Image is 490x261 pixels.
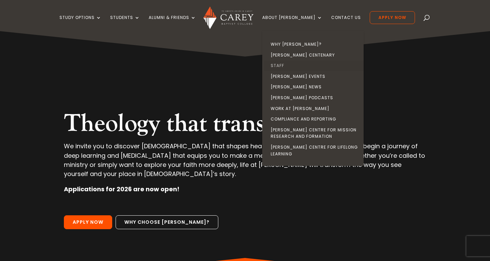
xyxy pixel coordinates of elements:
strong: Applications for 2026 are now open! [64,185,179,193]
a: Why choose [PERSON_NAME]? [116,215,218,230]
a: Apply Now [64,215,112,230]
img: Carey Baptist College [203,6,253,29]
a: [PERSON_NAME] Centenary [264,50,365,61]
a: Alumni & Friends [149,15,196,31]
a: Students [110,15,140,31]
a: [PERSON_NAME] Centre for Mission Research and Formation [264,125,365,142]
a: Staff [264,60,365,71]
p: We invite you to discover [DEMOGRAPHIC_DATA] that shapes hearts, minds, and communities and begin... [64,142,426,184]
a: Why [PERSON_NAME]? [264,39,365,50]
a: Work at [PERSON_NAME] [264,103,365,114]
a: [PERSON_NAME] Centre for Lifelong Learning [264,142,365,159]
a: Contact Us [331,15,361,31]
h2: Theology that transforms [64,109,426,142]
a: Compliance and Reporting [264,114,365,125]
a: [PERSON_NAME] Events [264,71,365,82]
a: Apply Now [370,11,415,24]
a: Study Options [59,15,101,31]
a: [PERSON_NAME] News [264,82,365,92]
a: [PERSON_NAME] Podcasts [264,92,365,103]
a: About [PERSON_NAME] [262,15,322,31]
